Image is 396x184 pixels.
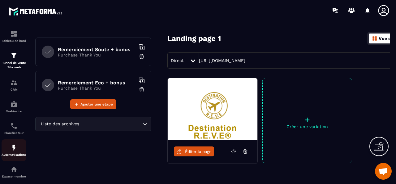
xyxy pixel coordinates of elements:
h6: Remerciement Eco + bonus [58,80,135,86]
a: Éditer la page [174,146,214,156]
p: Purchase Thank You [58,52,135,57]
a: [URL][DOMAIN_NAME] [199,58,245,63]
img: formation [10,30,18,38]
p: Planificateur [2,131,26,135]
p: CRM [2,88,26,91]
div: Ouvrir le chat [375,163,392,180]
button: Ajouter une étape [70,99,116,109]
p: Tunnel de vente Site web [2,61,26,70]
img: trash [139,53,145,60]
img: image [168,78,257,140]
input: Search for option [80,121,141,128]
img: automations [10,144,18,151]
span: Direct [171,58,184,63]
p: Automatisations [2,153,26,156]
img: dashboard-orange.40269519.svg [372,36,377,41]
img: automations [10,166,18,173]
img: automations [10,101,18,108]
img: trash [139,87,145,93]
div: Search for option [35,117,151,131]
p: Créer une variation [263,124,352,129]
a: formationformationTableau de bord [2,25,26,47]
img: formation [10,52,18,59]
img: formation [10,79,18,86]
a: formationformationCRM [2,74,26,96]
p: + [263,115,352,124]
img: logo [9,6,64,17]
p: Purchase Thank You [58,86,135,91]
img: scheduler [10,122,18,130]
a: formationformationTunnel de vente Site web [2,47,26,74]
a: automationsautomationsEspace membre [2,161,26,183]
h3: Landing page 1 [167,34,221,43]
span: Éditer la page [185,149,212,154]
a: schedulerschedulerPlanificateur [2,118,26,139]
p: Tableau de bord [2,39,26,43]
span: Liste des archives [39,121,80,128]
p: Espace membre [2,175,26,178]
a: automationsautomationsWebinaire [2,96,26,118]
span: Ajouter une étape [80,101,113,107]
h6: Remerciement Soute + bonus [58,47,135,52]
a: automationsautomationsAutomatisations [2,139,26,161]
p: Webinaire [2,110,26,113]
